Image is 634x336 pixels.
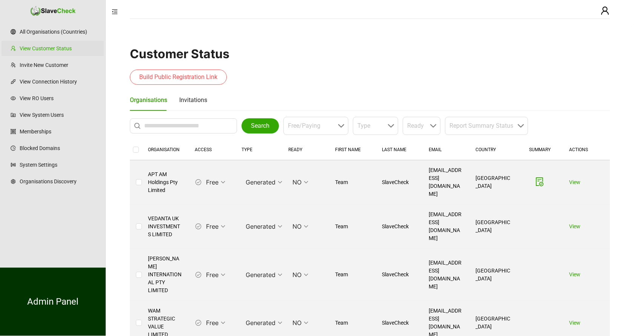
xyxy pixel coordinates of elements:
td: Team [329,249,376,301]
span: file-done [535,177,544,186]
span: Generated [246,221,282,232]
td: [GEOGRAPHIC_DATA] [469,160,516,204]
a: View [569,223,580,229]
button: Search [242,118,279,133]
span: Free [206,317,225,328]
span: NO [292,177,308,188]
span: Generated [246,177,282,188]
a: View [569,179,580,185]
a: System Settings [20,157,98,172]
td: Team [329,204,376,249]
a: Invite New Customer [20,57,98,73]
td: APT AM Holdings Pty Limited [142,160,189,204]
a: Organisations Discovery [20,174,98,189]
td: [EMAIL_ADDRESS][DOMAIN_NAME] [423,249,469,301]
td: SlaveCheck [376,249,423,301]
td: [GEOGRAPHIC_DATA] [469,249,516,301]
button: Build Public Registration Link [130,70,227,85]
td: [EMAIL_ADDRESS][DOMAIN_NAME] [423,204,469,249]
span: NO [292,317,308,328]
th: ORGANISATION [142,139,189,160]
td: [PERSON_NAME] INTERNATIONAL PTY LIMITED [142,249,189,301]
a: View [569,271,580,277]
span: Generated [246,269,282,280]
td: VEDANTA UK INVESTMENTS LIMITED [142,204,189,249]
th: SUMMARY [516,139,563,160]
span: NO [292,269,308,280]
span: Free [206,269,225,280]
a: All Organisations (Countries) [20,24,98,39]
a: View Connection History [20,74,98,89]
td: [GEOGRAPHIC_DATA] [469,204,516,249]
a: View Customer Status [20,41,98,56]
div: Organisations [130,95,167,105]
td: [EMAIL_ADDRESS][DOMAIN_NAME] [423,160,469,204]
th: ACCESS [189,139,235,160]
td: SlaveCheck [376,160,423,204]
td: Team [329,160,376,204]
th: EMAIL [423,139,469,160]
a: View RO Users [20,91,98,106]
a: View System Users [20,107,98,122]
th: COUNTRY [469,139,516,160]
a: View [569,320,580,326]
th: READY [282,139,329,160]
a: Memberships [20,124,98,139]
div: Invitations [179,95,207,105]
span: NO [292,221,308,232]
span: Free [206,177,225,188]
th: LAST NAME [376,139,423,160]
h1: Customer Status [130,46,610,61]
span: user [600,6,609,15]
span: menu-fold [112,9,118,15]
span: Free [206,221,225,232]
th: TYPE [235,139,282,160]
span: Generated [246,317,282,328]
th: FIRST NAME [329,139,376,160]
th: ACTIONS [563,139,610,160]
td: SlaveCheck [376,204,423,249]
span: Search [251,121,269,130]
a: Blocked Domains [20,141,98,156]
span: Build Public Registration Link [139,73,217,82]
